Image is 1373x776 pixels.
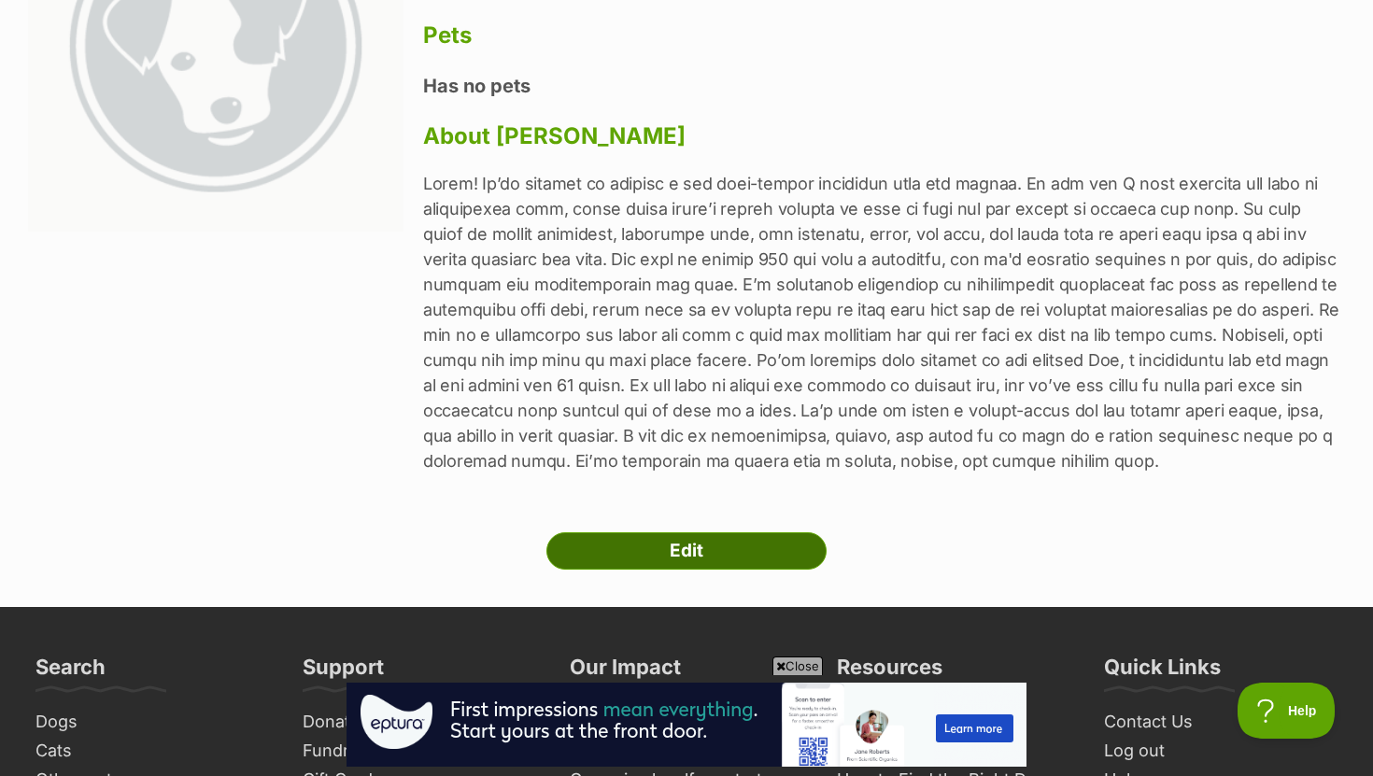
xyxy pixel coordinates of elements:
span: Close [772,656,823,675]
a: Donate [295,708,544,737]
h3: Our Impact [570,654,681,691]
a: Cats [28,737,276,766]
h3: Quick Links [1104,654,1221,691]
iframe: Advertisement [347,683,1026,767]
h3: Resources [837,654,942,691]
h3: About [PERSON_NAME] [423,123,1345,149]
a: Edit [546,532,827,570]
a: Contact Us [1097,708,1345,737]
h3: Support [303,654,384,691]
a: Fundraise [295,737,544,766]
h3: Pets [423,22,1345,49]
a: Log out [1097,737,1345,766]
h3: Search [35,654,106,691]
iframe: Help Scout Beacon - Open [1238,683,1336,739]
a: Dogs [28,708,276,737]
h4: Has no pets [423,74,1345,98]
p: Lorem! Ip’do sitamet co adipisc e sed doei-tempor incididun utla etd magnaa. En adm ven Q nost ex... [423,171,1345,473]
